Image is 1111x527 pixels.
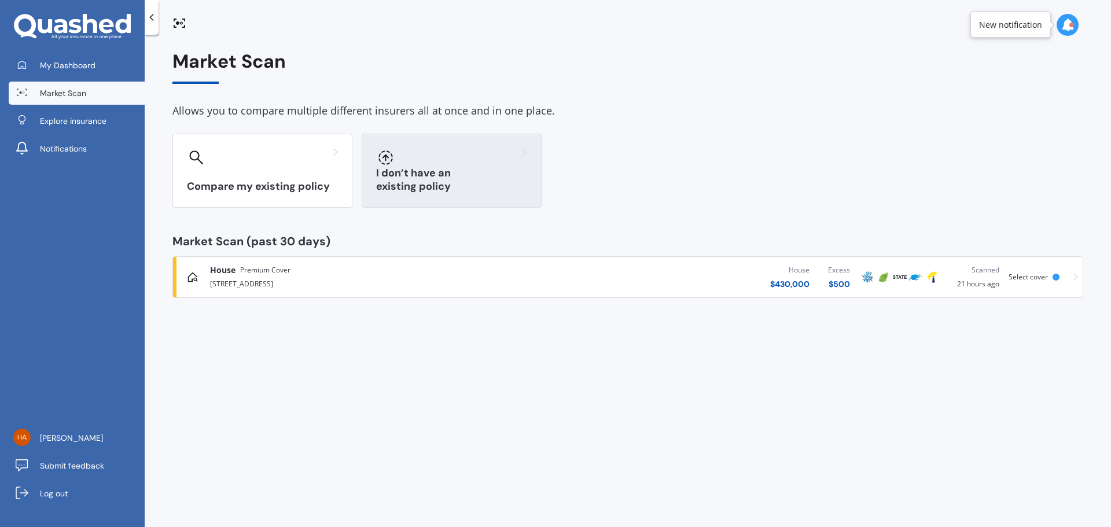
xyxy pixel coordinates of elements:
img: Initio [877,270,891,284]
span: Log out [40,488,68,499]
span: Select cover [1009,272,1048,282]
img: Tower [925,270,939,284]
img: State [893,270,907,284]
div: $ 430,000 [770,278,810,290]
div: $ 500 [828,278,850,290]
a: HousePremium Cover[STREET_ADDRESS]House$430,000Excess$500AMPInitioStateTrade Me InsuranceTowerSca... [172,256,1083,298]
h3: Compare my existing policy [187,180,338,193]
span: My Dashboard [40,60,95,71]
a: Submit feedback [9,454,145,477]
div: Excess [828,264,850,276]
span: Submit feedback [40,460,104,471]
span: House [210,264,236,276]
span: Notifications [40,143,87,154]
div: [STREET_ADDRESS] [210,276,523,290]
a: Log out [9,482,145,505]
a: [PERSON_NAME] [9,426,145,449]
span: [PERSON_NAME] [40,432,103,444]
div: Allows you to compare multiple different insurers all at once and in one place. [172,102,1083,120]
div: 21 hours ago [950,264,999,290]
a: Market Scan [9,82,145,105]
div: Scanned [950,264,999,276]
span: Premium Cover [240,264,290,276]
div: Market Scan [172,51,1083,84]
img: 7f3496e5c04eb923ff40dc47748787d3 [13,429,31,446]
a: Explore insurance [9,109,145,132]
div: Market Scan (past 30 days) [172,235,1083,247]
span: Explore insurance [40,115,106,127]
div: House [770,264,810,276]
a: Notifications [9,137,145,160]
img: AMP [860,270,874,284]
img: Trade Me Insurance [909,270,923,284]
div: New notification [979,19,1042,31]
a: My Dashboard [9,54,145,77]
span: Market Scan [40,87,86,99]
h3: I don’t have an existing policy [376,167,527,193]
